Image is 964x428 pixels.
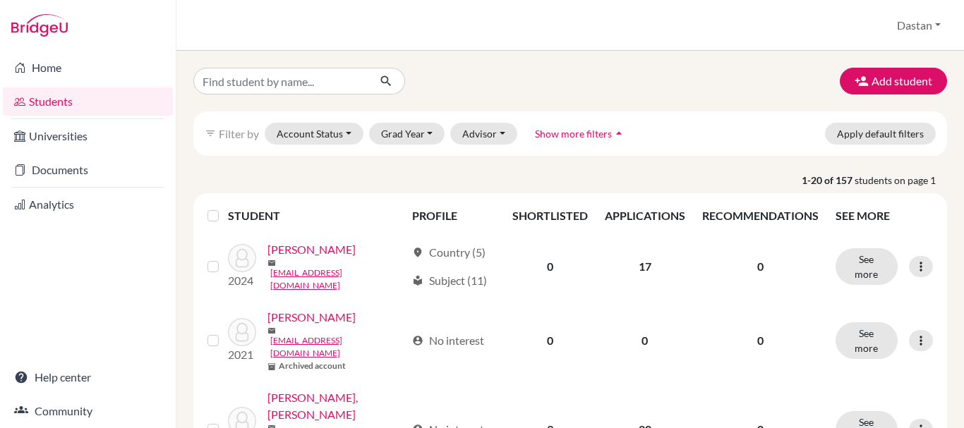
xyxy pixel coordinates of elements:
[412,244,486,261] div: Country (5)
[836,248,898,285] button: See more
[228,199,404,233] th: STUDENT
[694,199,827,233] th: RECOMMENDATIONS
[270,334,406,360] a: [EMAIL_ADDRESS][DOMAIN_NAME]
[267,362,276,371] span: inventory_2
[504,199,596,233] th: SHORTLISTED
[891,12,947,39] button: Dastan
[267,389,406,423] a: [PERSON_NAME], [PERSON_NAME]
[702,332,819,349] p: 0
[228,244,256,272] img: Abdiev, Alihan
[702,258,819,275] p: 0
[855,173,947,188] span: students on page 1
[504,300,596,381] td: 0
[228,318,256,346] img: Abdilazizov, Demir
[193,68,368,94] input: Find student by name...
[3,87,173,116] a: Students
[205,128,216,139] i: filter_list
[267,241,356,258] a: [PERSON_NAME]
[11,14,68,37] img: Bridge-U
[265,123,363,145] button: Account Status
[369,123,445,145] button: Grad Year
[504,233,596,300] td: 0
[404,199,503,233] th: PROFILE
[596,233,694,300] td: 17
[267,326,276,335] span: mail
[3,122,173,150] a: Universities
[612,126,626,140] i: arrow_drop_up
[412,335,423,346] span: account_circle
[267,309,356,326] a: [PERSON_NAME]
[267,259,276,267] span: mail
[825,123,936,145] button: Apply default filters
[412,332,484,349] div: No interest
[836,322,898,359] button: See more
[802,173,855,188] strong: 1-20 of 157
[412,272,487,289] div: Subject (11)
[228,346,256,363] p: 2021
[535,128,612,140] span: Show more filters
[840,68,947,94] button: Add student
[596,300,694,381] td: 0
[596,199,694,233] th: APPLICATIONS
[219,127,259,140] span: Filter by
[228,272,256,289] p: 2024
[3,397,173,425] a: Community
[523,123,638,145] button: Show more filtersarrow_drop_up
[270,267,406,292] a: [EMAIL_ADDRESS][DOMAIN_NAME]
[279,360,346,372] b: Archived account
[412,247,423,258] span: location_on
[412,275,423,286] span: local_library
[3,363,173,391] a: Help center
[3,54,173,82] a: Home
[3,190,173,219] a: Analytics
[450,123,517,145] button: Advisor
[3,156,173,184] a: Documents
[827,199,941,233] th: SEE MORE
